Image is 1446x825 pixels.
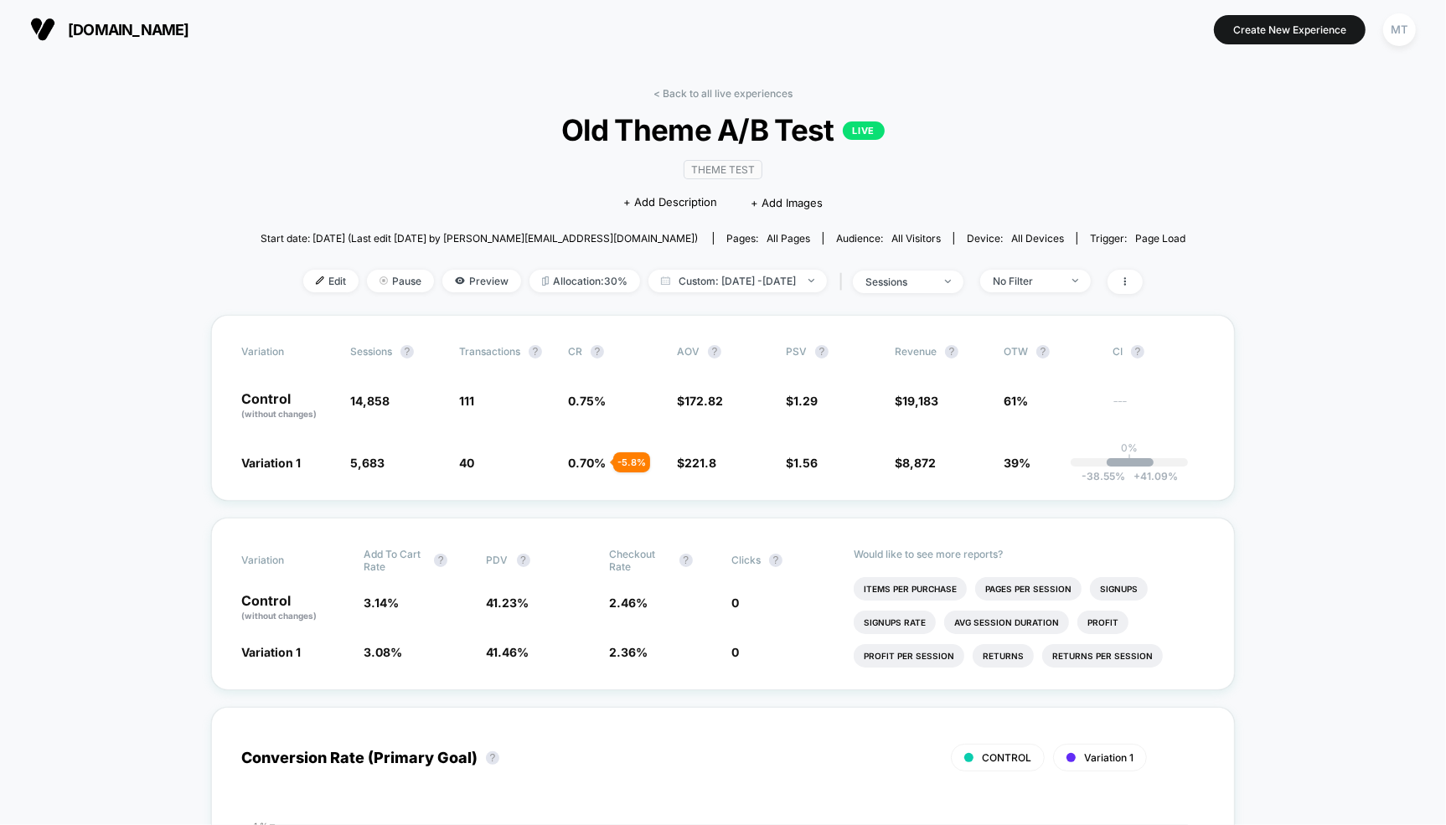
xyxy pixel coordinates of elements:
[364,645,402,659] span: 3.08 %
[648,270,827,292] span: Custom: [DATE] - [DATE]
[591,345,604,358] button: ?
[1383,13,1416,46] div: MT
[1090,232,1185,245] div: Trigger:
[975,577,1082,601] li: Pages Per Session
[767,232,810,245] span: all pages
[902,394,938,408] span: 19,183
[1378,13,1421,47] button: MT
[726,232,810,245] div: Pages:
[307,112,1139,147] span: Old Theme A/B Test
[731,554,761,566] span: Clicks
[815,345,829,358] button: ?
[303,270,359,292] span: Edit
[786,394,818,408] span: $
[836,232,941,245] div: Audience:
[350,345,392,358] span: Sessions
[793,456,818,470] span: 1.56
[677,394,723,408] span: $
[854,611,936,634] li: Signups Rate
[241,548,333,573] span: Variation
[459,345,520,358] span: Transactions
[786,456,818,470] span: $
[865,276,932,288] div: sessions
[442,270,521,292] span: Preview
[993,275,1060,287] div: No Filter
[1131,345,1144,358] button: ?
[609,548,671,573] span: Checkout Rate
[793,394,818,408] span: 1.29
[945,280,951,283] img: end
[241,611,317,621] span: (without changes)
[684,160,762,179] span: Theme Test
[1077,611,1128,634] li: Profit
[30,17,55,42] img: Visually logo
[953,232,1077,245] span: Device:
[316,276,324,285] img: edit
[982,751,1031,764] span: CONTROL
[487,596,529,610] span: 41.23 %
[486,751,499,765] button: ?
[241,456,301,470] span: Variation 1
[895,394,938,408] span: $
[380,276,388,285] img: end
[1113,345,1205,358] span: CI
[854,577,967,601] li: Items Per Purchase
[895,456,936,470] span: $
[731,645,739,659] span: 0
[677,456,716,470] span: $
[364,548,426,573] span: Add To Cart Rate
[1004,345,1096,358] span: OTW
[1082,470,1126,482] span: -38.55 %
[945,345,958,358] button: ?
[708,345,721,358] button: ?
[568,456,606,470] span: 0.70 %
[517,554,530,567] button: ?
[902,456,936,470] span: 8,872
[542,276,549,286] img: rebalance
[241,594,347,622] p: Control
[1135,232,1185,245] span: Page Load
[1072,279,1078,282] img: end
[241,645,301,659] span: Variation 1
[623,194,717,211] span: + Add Description
[487,554,509,566] span: PDV
[350,456,385,470] span: 5,683
[684,456,716,470] span: 221.8
[895,345,937,358] span: Revenue
[786,345,807,358] span: PSV
[487,645,529,659] span: 41.46 %
[973,644,1034,668] li: Returns
[751,196,823,209] span: + Add Images
[609,596,648,610] span: 2.46 %
[653,87,793,100] a: < Back to all live experiences
[25,16,194,43] button: [DOMAIN_NAME]
[1090,577,1148,601] li: Signups
[568,345,582,358] span: CR
[731,596,739,610] span: 0
[684,394,723,408] span: 172.82
[367,270,434,292] span: Pause
[1004,394,1028,408] span: 61%
[1084,751,1134,764] span: Variation 1
[261,232,698,245] span: Start date: [DATE] (Last edit [DATE] by [PERSON_NAME][EMAIL_ADDRESS][DOMAIN_NAME])
[854,548,1205,560] p: Would like to see more reports?
[434,554,447,567] button: ?
[241,392,333,420] p: Control
[661,276,670,285] img: calendar
[459,456,474,470] span: 40
[1126,470,1179,482] span: 41.09 %
[241,409,317,419] span: (without changes)
[1011,232,1064,245] span: all devices
[808,279,814,282] img: end
[854,644,964,668] li: Profit Per Session
[944,611,1069,634] li: Avg Session Duration
[609,645,648,659] span: 2.36 %
[568,394,606,408] span: 0.75 %
[68,21,189,39] span: [DOMAIN_NAME]
[679,554,693,567] button: ?
[400,345,414,358] button: ?
[769,554,782,567] button: ?
[843,121,885,140] p: LIVE
[529,270,640,292] span: Allocation: 30%
[1042,644,1163,668] li: Returns Per Session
